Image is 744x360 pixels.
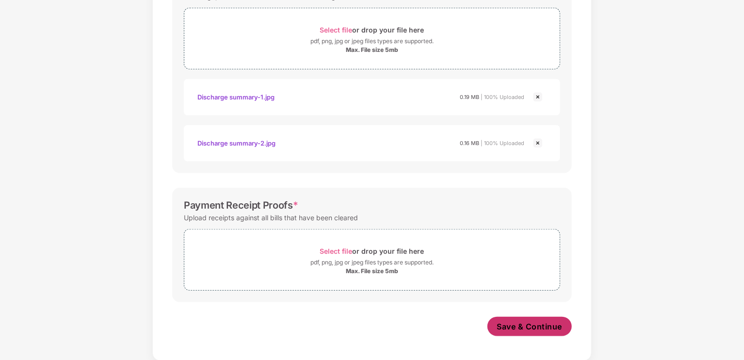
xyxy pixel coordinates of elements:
span: 0.19 MB [460,94,479,100]
div: Discharge summary-1.jpg [197,89,275,105]
span: Select file [320,247,353,255]
span: Select file [320,26,353,34]
div: Max. File size 5mb [346,267,398,275]
div: pdf, png, jpg or jpeg files types are supported. [310,36,434,46]
div: Payment Receipt Proofs [184,199,298,211]
div: Upload receipts against all bills that have been cleared [184,211,358,224]
span: 0.16 MB [460,140,479,147]
span: | 100% Uploaded [481,140,524,147]
div: or drop your file here [320,23,424,36]
span: | 100% Uploaded [481,94,524,100]
div: or drop your file here [320,245,424,258]
button: Save & Continue [487,317,572,336]
img: svg+xml;base64,PHN2ZyBpZD0iQ3Jvc3MtMjR4MjQiIHhtbG5zPSJodHRwOi8vd3d3LnczLm9yZy8yMDAwL3N2ZyIgd2lkdG... [532,137,544,149]
div: Max. File size 5mb [346,46,398,54]
div: pdf, png, jpg or jpeg files types are supported. [310,258,434,267]
span: Save & Continue [497,321,563,332]
img: svg+xml;base64,PHN2ZyBpZD0iQ3Jvc3MtMjR4MjQiIHhtbG5zPSJodHRwOi8vd3d3LnczLm9yZy8yMDAwL3N2ZyIgd2lkdG... [532,91,544,103]
span: Select fileor drop your file herepdf, png, jpg or jpeg files types are supported.Max. File size 5mb [184,237,560,283]
div: Discharge summary-2.jpg [197,135,275,151]
span: Select fileor drop your file herepdf, png, jpg or jpeg files types are supported.Max. File size 5mb [184,16,560,62]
